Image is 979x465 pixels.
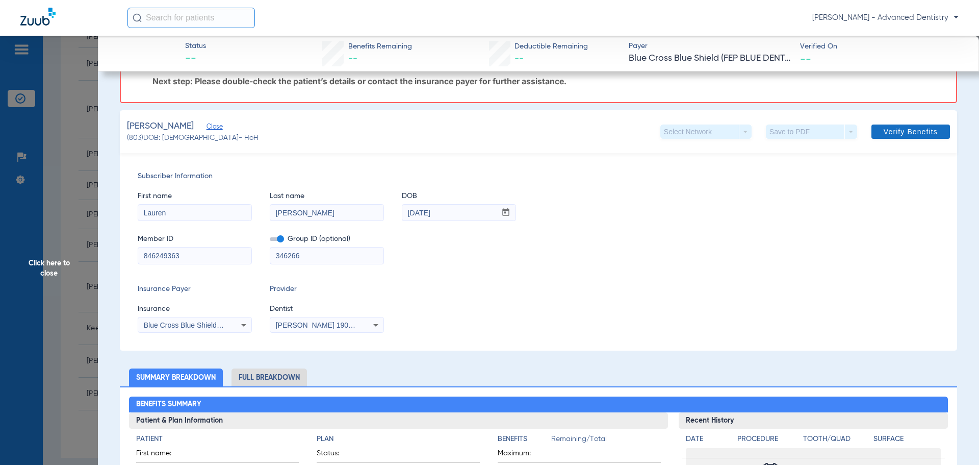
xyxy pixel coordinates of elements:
h3: Patient & Plan Information [129,412,668,429]
h4: Date [686,434,729,445]
span: (803) DOB: [DEMOGRAPHIC_DATA] - HoH [127,133,259,143]
span: First name: [136,448,186,462]
span: Status: [317,448,367,462]
span: Close [207,123,216,133]
img: Search Icon [133,13,142,22]
app-breakdown-title: Surface [873,434,941,448]
span: Member ID [138,234,252,244]
span: Verified On [800,41,963,52]
span: Group ID (optional) [270,234,384,244]
h4: Patient [136,434,299,445]
h3: Recent History [679,412,948,429]
h4: Procedure [737,434,800,445]
span: Remaining/Total [551,434,661,448]
span: -- [348,54,357,63]
app-breakdown-title: Benefits [498,434,551,448]
span: [PERSON_NAME] [127,120,194,133]
span: Maximum: [498,448,548,462]
span: Verify Benefits [884,128,938,136]
span: -- [514,54,524,63]
span: Blue Cross Blue Shield Of [US_STATE] [144,321,268,329]
span: Blue Cross Blue Shield (FEP BLUE DENTAL) [629,52,791,65]
button: Verify Benefits [871,125,950,139]
app-breakdown-title: Procedure [737,434,800,448]
img: Zuub Logo [20,8,56,26]
h4: Surface [873,434,941,445]
p: Next step: Please double-check the patient’s details or contact the insurance payer for further a... [152,76,945,86]
h4: Benefits [498,434,551,445]
span: Benefits Remaining [348,41,412,52]
span: Payer [629,41,791,52]
input: Search for patients [127,8,255,28]
span: DOB [402,191,516,202]
li: Summary Breakdown [129,369,223,386]
h4: Plan [317,434,480,445]
app-breakdown-title: Tooth/Quad [803,434,870,448]
h4: Tooth/Quad [803,434,870,445]
span: Deductible Remaining [514,41,588,52]
span: [PERSON_NAME] 1902336555 [276,321,376,329]
span: First name [138,191,252,202]
span: [PERSON_NAME] - Advanced Dentistry [812,13,959,23]
span: Subscriber Information [138,171,939,182]
span: Status [185,41,206,52]
span: Dentist [270,304,384,314]
button: Open calendar [496,205,516,221]
span: Insurance Payer [138,284,252,295]
span: -- [800,53,811,64]
app-breakdown-title: Date [686,434,729,448]
h2: Benefits Summary [129,397,948,413]
li: Full Breakdown [231,369,307,386]
span: Provider [270,284,384,295]
span: Last name [270,191,384,202]
span: -- [185,52,206,66]
span: Insurance [138,304,252,314]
